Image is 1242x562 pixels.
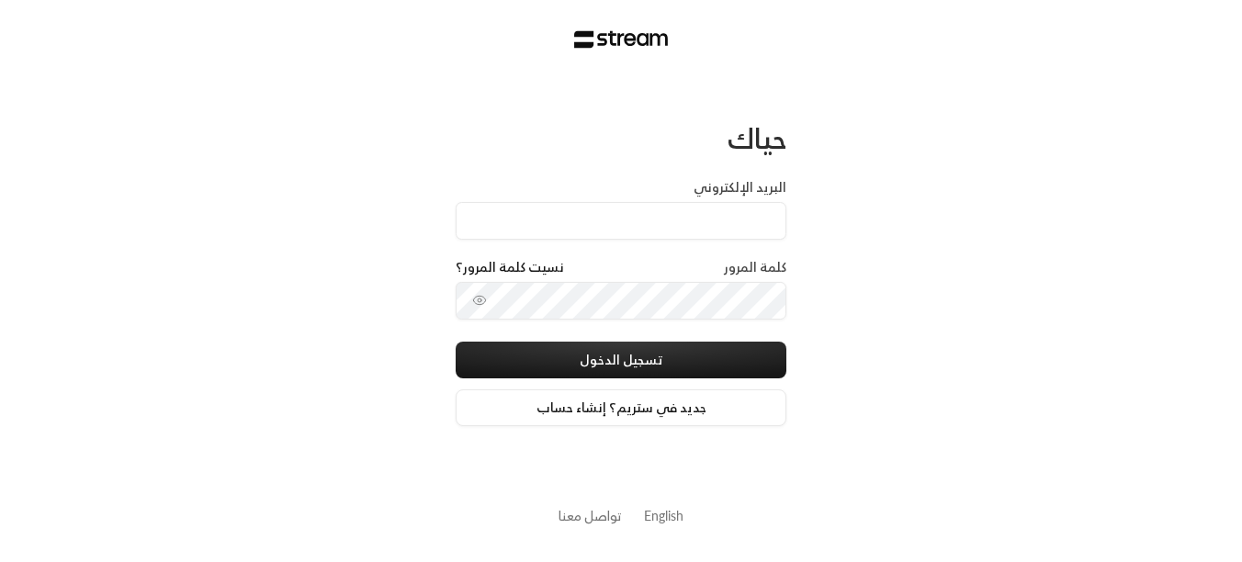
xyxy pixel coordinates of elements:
[724,258,786,276] label: كلمة المرور
[559,506,622,525] button: تواصل معنا
[465,286,494,315] button: toggle password visibility
[456,389,786,426] a: جديد في ستريم؟ إنشاء حساب
[644,499,683,533] a: English
[694,178,786,197] label: البريد الإلكتروني
[728,114,786,163] span: حياك
[456,258,564,276] a: نسيت كلمة المرور؟
[559,504,622,527] a: تواصل معنا
[574,30,669,49] img: Stream Logo
[456,342,786,378] button: تسجيل الدخول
